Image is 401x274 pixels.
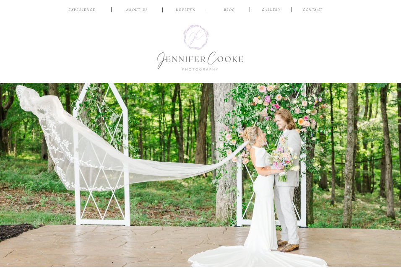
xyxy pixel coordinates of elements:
[121,8,153,14] a: ABOUT US
[219,8,240,14] a: BLOG
[302,8,324,14] a: CONTACT
[170,8,202,14] a: reviews
[260,8,282,14] a: Gallery
[66,8,98,14] a: EXPERIENCE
